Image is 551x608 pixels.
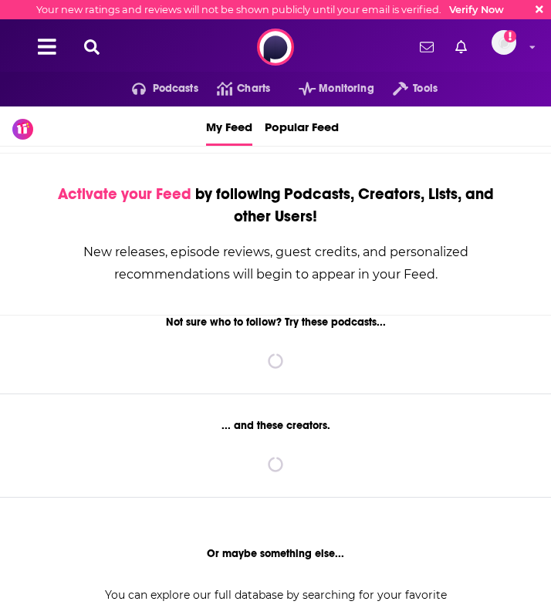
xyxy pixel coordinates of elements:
span: Podcasts [153,78,198,100]
span: Charts [237,78,270,100]
a: Show notifications dropdown [414,34,440,60]
span: Activate your Feed [58,184,191,204]
a: Charts [198,76,270,101]
div: Your new ratings and reviews will not be shown publicly until your email is verified. [36,4,504,15]
div: by following Podcasts, Creators, Lists, and other Users! [38,183,513,228]
a: Verify Now [449,4,504,15]
button: open menu [280,76,374,101]
span: Monitoring [319,78,374,100]
img: Podchaser - Follow, Share and Rate Podcasts [257,29,294,66]
span: Popular Feed [265,110,339,144]
a: Popular Feed [265,106,339,146]
svg: Email not verified [504,30,516,42]
span: Logged in as charlottestone [492,30,516,55]
div: New releases, episode reviews, guest credits, and personalized recommendations will begin to appe... [38,241,513,285]
a: Show notifications dropdown [449,34,473,60]
a: Logged in as charlottestone [492,30,526,64]
button: open menu [113,76,198,101]
span: My Feed [206,110,252,144]
a: My Feed [206,106,252,146]
button: open menu [374,76,438,101]
img: User Profile [492,30,516,55]
span: Tools [413,78,438,100]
